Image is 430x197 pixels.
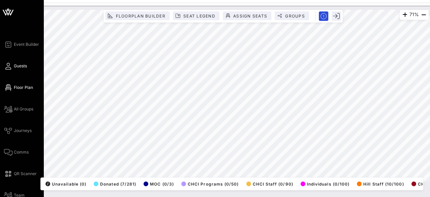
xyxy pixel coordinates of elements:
span: Unavailable (0) [45,182,86,187]
button: Floorplan Builder [105,11,170,20]
span: Journeys [14,128,32,134]
button: Individuals (0/100) [299,179,349,189]
span: Floorplan Builder [115,13,165,19]
button: Hill Staff (10/100) [355,179,404,189]
span: Comms [14,149,29,155]
button: CHCI Programs (0/50) [179,179,239,189]
span: QR Scanner [14,171,37,177]
a: Event Builder [4,40,39,48]
a: QR Scanner [4,170,37,178]
span: MOC (0/3) [144,182,174,187]
span: Hill Staff (10/100) [357,182,404,187]
span: Individuals (0/100) [301,182,349,187]
span: CHCI Programs (0/50) [181,182,239,187]
span: Seat Legend [183,13,215,19]
button: Groups [275,11,309,20]
div: 71% [400,10,429,20]
span: Floor Plan [14,85,33,91]
div: / [45,182,50,186]
a: Journeys [4,127,32,135]
button: MOC (0/3) [142,179,174,189]
button: Assign Seats [223,11,271,20]
span: Assign Seats [233,13,267,19]
a: All Groups [4,105,33,113]
span: Event Builder [14,41,39,47]
button: /Unavailable (0) [43,179,86,189]
button: CHCI Staff (0/90) [244,179,293,189]
span: All Groups [14,106,33,112]
span: CHCI Staff (0/90) [246,182,293,187]
span: Groups [285,13,305,19]
button: Seat Legend [173,11,219,20]
a: Guests [4,62,27,70]
a: Comms [4,148,29,156]
span: Donated (7/281) [94,182,136,187]
a: Floor Plan [4,84,33,92]
button: Donated (7/281) [92,179,136,189]
span: Guests [14,63,27,69]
